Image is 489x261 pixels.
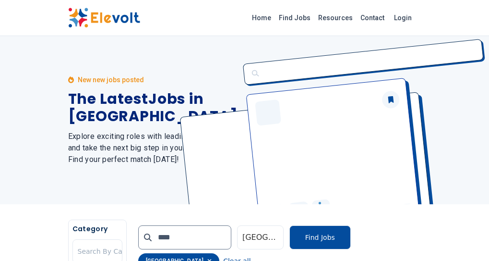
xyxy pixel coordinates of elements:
[314,10,357,25] a: Resources
[72,224,123,234] h5: Category
[68,90,238,125] h1: The Latest Jobs in [GEOGRAPHIC_DATA]
[68,131,238,165] h2: Explore exciting roles with leading companies and take the next big step in your career. Find you...
[275,10,314,25] a: Find Jobs
[388,8,417,27] a: Login
[68,8,140,28] img: Elevolt
[78,75,144,85] p: New new jobs posted
[248,10,275,25] a: Home
[357,10,388,25] a: Contact
[289,225,351,249] button: Find Jobs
